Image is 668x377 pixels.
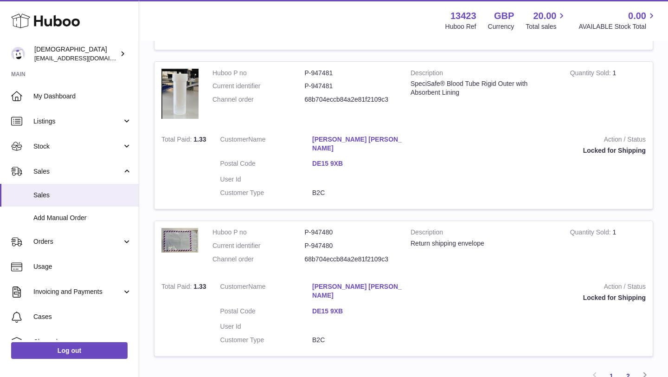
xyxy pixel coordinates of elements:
div: [DEMOGRAPHIC_DATA] [34,45,118,63]
strong: Total Paid [161,136,193,145]
dd: 68b704eccb84a2e81f2109c3 [305,255,397,264]
dt: Name [220,282,313,302]
dt: Postal Code [220,307,313,318]
a: Log out [11,342,128,359]
span: Total sales [526,22,567,31]
div: Currency [488,22,514,31]
span: Invoicing and Payments [33,287,122,296]
dt: Huboo P no [212,228,305,237]
strong: Action / Status [418,135,646,146]
div: Locked for Shipping [418,293,646,302]
span: 1.33 [193,136,206,143]
a: [PERSON_NAME] [PERSON_NAME] [312,135,405,153]
span: Sales [33,191,132,200]
dt: Channel order [212,95,305,104]
span: Cases [33,312,132,321]
dd: B2C [312,188,405,197]
dt: Postal Code [220,159,313,170]
dt: User Id [220,175,313,184]
dt: Current identifier [212,82,305,91]
dt: Huboo P no [212,69,305,78]
dd: P-947480 [305,228,397,237]
strong: Quantity Sold [570,69,613,79]
span: Orders [33,237,122,246]
a: DE15 9XB [312,159,405,168]
a: 0.00 AVAILABLE Stock Total [578,10,657,31]
dt: Name [220,135,313,155]
span: My Dashboard [33,92,132,101]
dd: B2C [312,336,405,344]
dd: 68b704eccb84a2e81f2109c3 [305,95,397,104]
img: 1707603604.png [161,69,199,119]
span: AVAILABLE Stock Total [578,22,657,31]
a: [PERSON_NAME] [PERSON_NAME] [312,282,405,300]
strong: Description [411,228,556,239]
dt: User Id [220,322,313,331]
strong: Quantity Sold [570,228,613,238]
span: 0.00 [628,10,646,22]
span: Usage [33,262,132,271]
dd: P-947480 [305,241,397,250]
span: Customer [220,283,249,290]
strong: 13423 [450,10,476,22]
span: [EMAIL_ADDRESS][DOMAIN_NAME] [34,54,136,62]
span: 20.00 [533,10,556,22]
span: Channels [33,338,132,346]
div: Return shipping envelope [411,239,556,248]
strong: Action / Status [418,282,646,293]
span: Stock [33,142,122,151]
td: 1 [563,62,653,128]
span: Customer [220,136,249,143]
span: 1.33 [193,283,206,290]
img: 1707603414.png [161,228,199,252]
strong: GBP [494,10,514,22]
strong: Description [411,69,556,80]
div: SpeciSafe® Blood Tube Rigid Outer with Absorbent Lining [411,79,556,97]
dt: Customer Type [220,188,313,197]
img: olgazyuz@outlook.com [11,47,25,61]
strong: Total Paid [161,283,193,292]
td: 1 [563,221,653,275]
span: Listings [33,117,122,126]
div: Huboo Ref [445,22,476,31]
dd: P-947481 [305,82,397,91]
div: Locked for Shipping [418,146,646,155]
dt: Customer Type [220,336,313,344]
dt: Channel order [212,255,305,264]
span: Sales [33,167,122,176]
span: Add Manual Order [33,214,132,222]
a: DE15 9XB [312,307,405,316]
a: 20.00 Total sales [526,10,567,31]
dd: P-947481 [305,69,397,78]
dt: Current identifier [212,241,305,250]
